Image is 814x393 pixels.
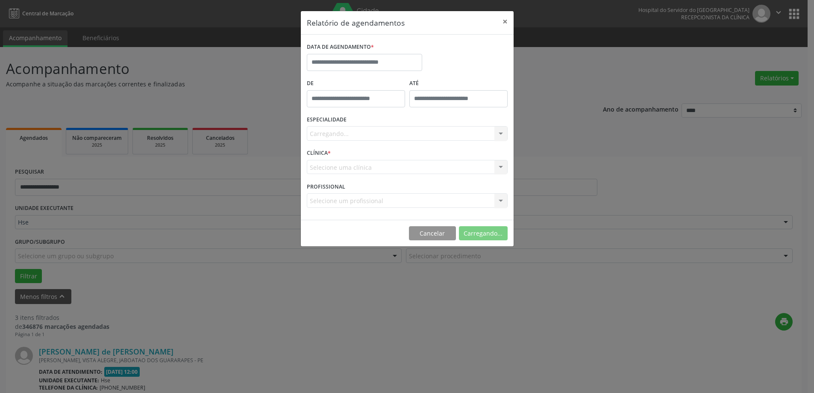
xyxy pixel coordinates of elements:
[307,113,347,127] label: ESPECIALIDADE
[307,147,331,160] label: CLÍNICA
[307,41,374,54] label: DATA DE AGENDAMENTO
[409,226,456,241] button: Cancelar
[307,180,345,193] label: PROFISSIONAL
[307,17,405,28] h5: Relatório de agendamentos
[497,11,514,32] button: Close
[307,77,405,90] label: De
[459,226,508,241] button: Carregando...
[409,77,508,90] label: ATÉ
